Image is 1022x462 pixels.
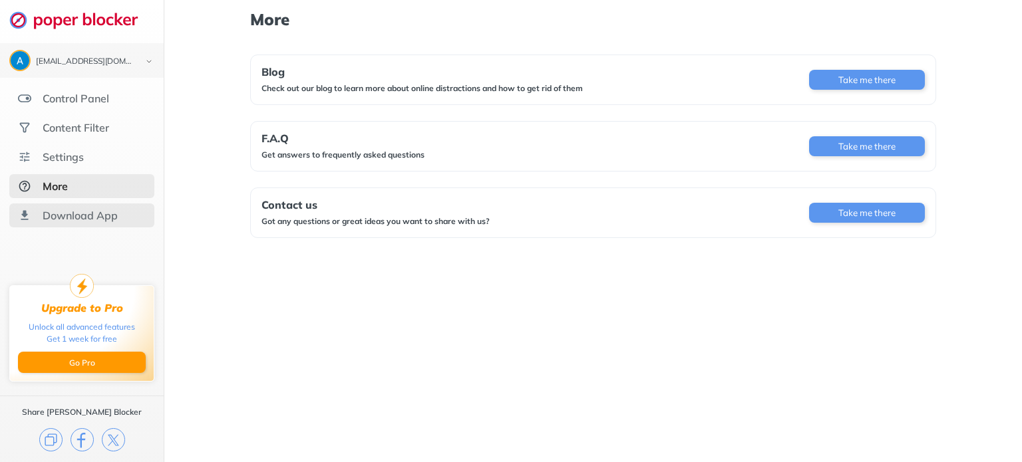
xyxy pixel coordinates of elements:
[18,209,31,222] img: download-app.svg
[261,199,490,211] div: Contact us
[18,150,31,164] img: settings.svg
[41,302,123,314] div: Upgrade to Pro
[18,179,31,193] img: about-selected.svg
[43,121,109,134] div: Content Filter
[809,136,925,156] button: Take me there
[809,70,925,90] button: Take me there
[43,150,84,164] div: Settings
[43,179,68,193] div: More
[141,55,157,68] img: chevron-bottom-black.svg
[36,57,134,66] div: saphic.angel01@gmail.com
[9,11,152,29] img: logo-webpage.svg
[261,150,425,160] div: Get answers to frequently asked questions
[18,352,146,373] button: Go Pro
[261,66,583,78] div: Blog
[261,83,583,94] div: Check out our blog to learn more about online distractions and how to get rid of them
[250,11,936,28] h1: More
[43,209,118,222] div: Download App
[29,321,135,333] div: Unlock all advanced features
[18,121,31,134] img: social.svg
[102,428,125,451] img: x.svg
[11,51,29,70] img: ACg8ocJy3vUfZ_PEFXxDFdhAwgbhNRtRgkWawcIYQQCbaWA1yGyTKg=s96-c
[43,92,109,105] div: Control Panel
[71,428,94,451] img: facebook.svg
[261,216,490,227] div: Got any questions or great ideas you want to share with us?
[39,428,63,451] img: copy.svg
[47,333,117,345] div: Get 1 week for free
[70,274,94,298] img: upgrade-to-pro.svg
[18,92,31,105] img: features.svg
[261,132,425,144] div: F.A.Q
[809,203,925,223] button: Take me there
[22,407,142,417] div: Share [PERSON_NAME] Blocker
